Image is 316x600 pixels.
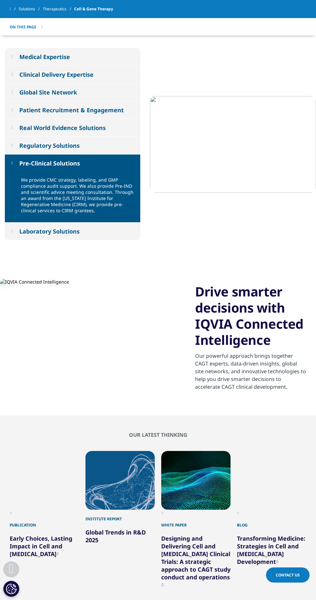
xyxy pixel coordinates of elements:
[5,155,140,172] button: Pre-Clinical Solutions
[10,25,43,30] button: On This Page
[19,53,70,61] div: Medical Expertise
[237,535,305,565] a: Transforming Medicine: Strategies in Cell and [MEDICAL_DATA] Development
[195,352,306,395] p: Our powerful approach brings together CAGT experts, data-driven insights, global site networks, a...
[85,510,155,522] div: Institute Report
[10,451,79,595] div: 1 / 12
[266,567,310,583] a: Contact Us
[161,516,231,528] div: White paper
[85,528,146,544] a: Global Trends in R&D 2025
[5,223,140,240] button: Laboratory Solutions
[195,284,306,348] h3: Drive smarter decisions with IQVIA Connected Intelligence
[5,101,140,119] button: Patient Recruitment & Engagement
[19,159,80,167] div: Pre-Clinical Solutions
[19,227,80,235] div: Laboratory Solutions
[19,106,124,114] div: Patient Recruitment & Engagement
[5,48,140,65] button: Medical Expertise
[43,3,74,15] a: Therapeutics
[85,451,155,595] div: 2 / 12
[10,516,79,528] div: Publication
[10,535,72,558] a: Early Choices, Lasting Impact in Cell and [MEDICAL_DATA]
[5,84,140,101] button: Global Site Network
[19,3,43,15] a: Solutions
[10,432,306,438] h2: OUR LATEST THINKING
[5,137,140,154] button: Regulatory Solutions
[19,124,106,132] div: Real World Evidence Solutions
[19,71,94,78] div: Clinical Delivery Expertise
[5,66,140,83] button: Clinical Delivery Expertise
[5,119,140,136] button: Real World Evidence Solutions
[3,581,19,597] button: Cookies Settings
[19,142,80,149] div: Regulatory Solutions
[19,88,77,96] div: Global Site Network
[21,177,135,217] p: We provide CMC strategy, labeling, and GMP compliance audit support. We also provide Pre-IND and ...
[237,516,306,528] div: Blog
[161,451,231,595] div: 3 / 12
[74,3,113,15] span: Cell & Gene Therapy
[276,572,300,578] span: Contact Us
[237,451,306,595] div: 4 / 12
[161,535,231,589] a: Designing and Delivering Cell and [MEDICAL_DATA] Clinical Trials: A strategic approach to CAGT st...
